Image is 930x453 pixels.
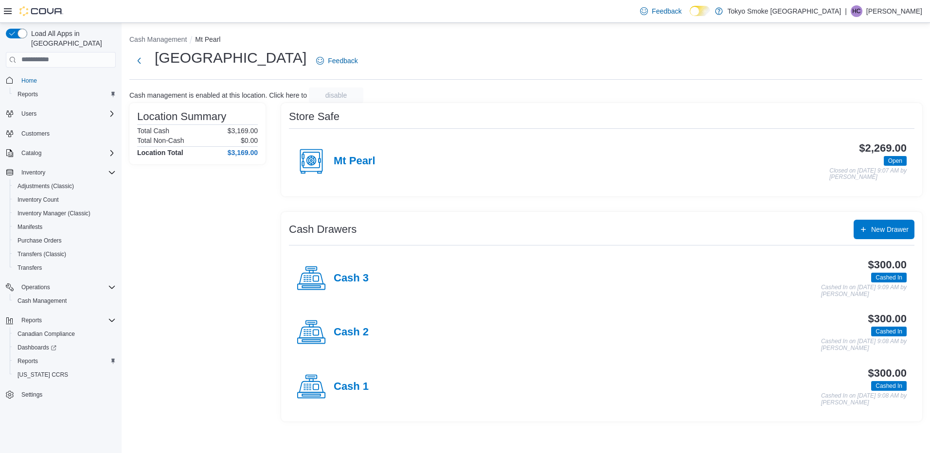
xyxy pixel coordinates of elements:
[18,344,56,351] span: Dashboards
[18,371,68,379] span: [US_STATE] CCRS
[18,281,54,293] button: Operations
[21,283,50,291] span: Operations
[18,388,116,401] span: Settings
[325,90,347,100] span: disable
[18,75,41,87] a: Home
[866,5,922,17] p: [PERSON_NAME]
[14,221,116,233] span: Manifests
[14,355,42,367] a: Reports
[18,223,42,231] span: Manifests
[334,272,369,285] h4: Cash 3
[14,262,46,274] a: Transfers
[14,194,63,206] a: Inventory Count
[18,196,59,204] span: Inventory Count
[14,180,78,192] a: Adjustments (Classic)
[2,387,120,401] button: Settings
[652,6,681,16] span: Feedback
[14,208,116,219] span: Inventory Manager (Classic)
[868,367,907,379] h3: $300.00
[871,225,909,234] span: New Drawer
[137,137,184,144] h6: Total Non-Cash
[888,157,902,165] span: Open
[18,167,49,178] button: Inventory
[2,126,120,140] button: Customers
[845,5,847,17] p: |
[18,147,45,159] button: Catalog
[876,327,902,336] span: Cashed In
[334,326,369,339] h4: Cash 2
[18,250,66,258] span: Transfers (Classic)
[129,35,922,46] nav: An example of EuiBreadcrumbs
[14,248,70,260] a: Transfers (Classic)
[14,369,72,381] a: [US_STATE] CCRS
[636,1,685,21] a: Feedback
[289,111,340,122] h3: Store Safe
[728,5,841,17] p: Tokyo Smoke [GEOGRAPHIC_DATA]
[10,341,120,354] a: Dashboards
[129,91,307,99] p: Cash management is enabled at this location. Click here to
[14,88,116,100] span: Reports
[884,156,907,166] span: Open
[21,169,45,176] span: Inventory
[821,338,907,351] p: Cashed In on [DATE] 9:08 AM by [PERSON_NAME]
[14,248,116,260] span: Transfers (Classic)
[14,221,46,233] a: Manifests
[10,87,120,101] button: Reports
[137,111,226,122] h3: Location Summary
[2,73,120,87] button: Home
[18,147,116,159] span: Catalog
[195,35,220,43] button: Mt Pearl
[14,295,71,307] a: Cash Management
[18,167,116,178] span: Inventory
[18,389,46,401] a: Settings
[14,355,116,367] span: Reports
[228,149,258,157] h4: $3,169.00
[21,149,41,157] span: Catalog
[129,51,149,70] button: Next
[14,208,94,219] a: Inventory Manager (Classic)
[10,261,120,275] button: Transfers
[2,166,120,179] button: Inventory
[10,327,120,341] button: Canadian Compliance
[851,5,862,17] div: Heather Chafe
[18,108,40,120] button: Users
[10,234,120,247] button: Purchase Orders
[859,142,907,154] h3: $2,269.00
[18,314,116,326] span: Reports
[155,48,306,68] h1: [GEOGRAPHIC_DATA]
[10,368,120,382] button: [US_STATE] CCRS
[18,357,38,365] span: Reports
[829,168,907,181] p: Closed on [DATE] 9:07 AM by [PERSON_NAME]
[871,273,907,282] span: Cashed In
[27,29,116,48] span: Load All Apps in [GEOGRAPHIC_DATA]
[21,130,50,138] span: Customers
[21,110,36,118] span: Users
[10,193,120,207] button: Inventory Count
[876,273,902,282] span: Cashed In
[18,264,42,272] span: Transfers
[309,87,363,103] button: disable
[137,127,169,135] h6: Total Cash
[14,88,42,100] a: Reports
[10,179,120,193] button: Adjustments (Classic)
[14,369,116,381] span: Washington CCRS
[2,314,120,327] button: Reports
[18,330,75,338] span: Canadian Compliance
[10,294,120,308] button: Cash Management
[868,313,907,325] h3: $300.00
[18,128,54,139] a: Customers
[18,209,90,217] span: Inventory Manager (Classic)
[137,149,183,157] h4: Location Total
[14,235,66,246] a: Purchase Orders
[2,146,120,160] button: Catalog
[690,6,710,16] input: Dark Mode
[21,391,42,399] span: Settings
[871,381,907,391] span: Cashed In
[18,237,62,244] span: Purchase Orders
[868,259,907,271] h3: $300.00
[18,297,67,305] span: Cash Management
[854,220,914,239] button: New Drawer
[10,354,120,368] button: Reports
[14,295,116,307] span: Cash Management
